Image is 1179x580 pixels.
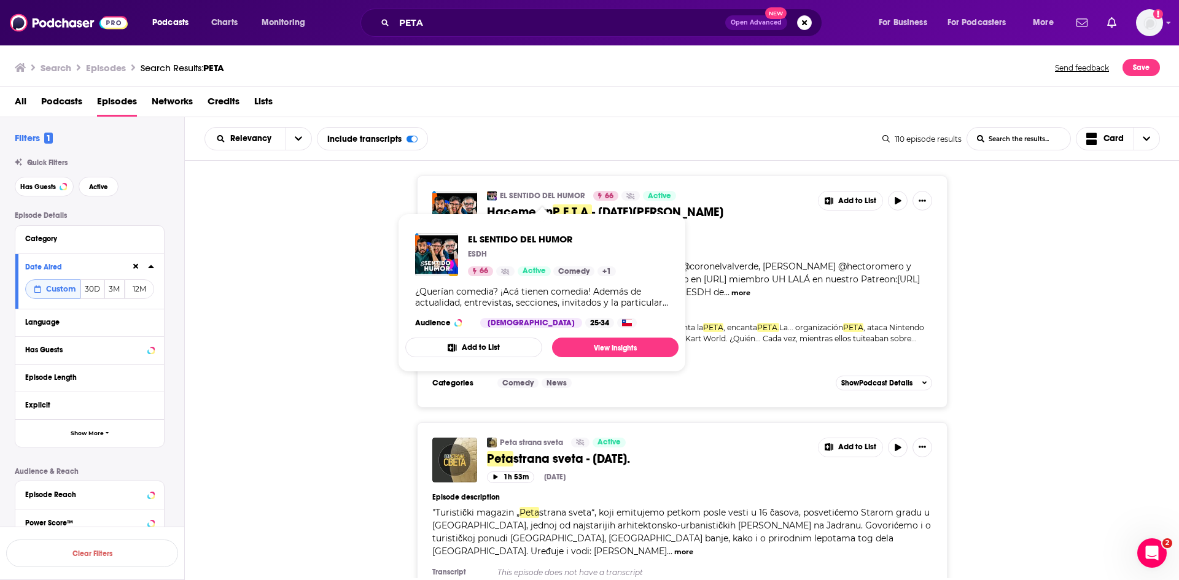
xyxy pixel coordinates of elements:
button: Clear Filters [6,539,178,567]
button: more [731,288,750,298]
h2: Filters [15,132,53,144]
div: Category [25,234,146,243]
span: Show Podcast Details [841,379,912,387]
a: 66 [468,266,493,276]
span: Show More [71,430,104,437]
div: Explicit [25,401,146,409]
button: ShowPodcast Details [836,376,933,390]
a: Peta strana sveta [500,438,563,447]
button: more [674,547,693,557]
iframe: Intercom live chat [1137,538,1167,568]
span: Open Advanced [731,20,782,26]
button: Date Aired [25,259,131,274]
button: Add to List [405,338,542,357]
div: Episode Reach [25,490,144,499]
button: open menu [144,13,204,33]
button: open menu [870,13,943,33]
h3: Episodes [86,62,126,74]
span: ... [724,287,730,298]
span: New [765,7,787,19]
div: Episode Length [25,373,146,382]
div: ¿Querían comedia? ¡Acá tienen comedia! Además de actualidad, entrevistas, secciones, invitados y ... [415,286,669,308]
p: Audience & Reach [15,467,165,476]
span: For Podcasters [947,14,1006,31]
a: Charts [203,13,245,33]
h3: Audience [415,318,470,328]
button: 1h 53m [487,471,534,483]
a: Show notifications dropdown [1102,12,1121,33]
div: Date Aired [25,263,123,271]
h3: Search [41,62,71,74]
p: This episode does not have a transcript [497,568,932,577]
span: P.E.T.A. [553,204,592,220]
a: Podcasts [41,91,82,117]
a: Active [643,191,676,201]
a: Peta strana sveta - 29.08.2025. [432,438,477,482]
input: Search podcasts, credits, & more... [394,13,725,33]
span: Episodes [97,91,137,117]
span: Active [597,436,621,449]
span: Peta [487,451,513,466]
span: Logged in as WesBurdett [1136,9,1163,36]
button: Category [25,231,154,246]
img: User Profile [1136,9,1163,36]
div: Power Score™ [25,519,144,527]
a: EL SENTIDO DEL HUMOR [500,191,585,201]
a: Haceme un P.E.T.A. - 28 de Agosto de 2025 [432,191,477,236]
span: Add to List [838,196,876,206]
div: [DATE] [544,473,566,481]
a: Networks [152,91,193,117]
span: Haceme un [487,204,553,220]
button: Active [79,177,119,196]
div: Has Guests [25,346,144,354]
span: Relevancy [230,134,276,143]
h2: Choose View [1076,127,1161,150]
button: Has Guests [15,177,74,196]
h2: Choose List sort [204,127,312,150]
span: La... organización [779,323,843,332]
a: Active [518,266,551,276]
span: 66 [605,190,613,203]
button: open menu [940,13,1024,33]
span: Credits [208,91,239,117]
h4: Episode description [432,493,932,501]
span: Charts [211,14,238,31]
p: Episode Details [15,211,165,220]
h3: Categories [432,378,488,388]
a: EL SENTIDO DEL HUMOR [487,191,497,201]
div: Include transcripts [317,127,428,150]
button: Episode Reach [25,486,154,501]
span: 1 [44,133,53,144]
span: PETA [843,323,863,332]
button: open menu [1024,13,1069,33]
span: strana sveta“, koji emitujemo petkom posle vesti u 16 časova, posvetićemo Starom gradu u [GEOGRAP... [432,507,931,557]
span: , encanta [723,323,757,332]
button: Save [1123,59,1160,76]
button: Power Score™ [25,514,154,530]
span: EL SENTIDO DEL HUMOR [468,233,616,245]
img: Podchaser - Follow, Share and Rate Podcasts [10,11,128,34]
span: Custom [46,284,76,293]
span: ... [911,334,917,343]
span: strana sveta - [DATE]. [513,451,630,466]
span: Podcasts [152,14,189,31]
a: Comedy [553,266,594,276]
span: Turistički magazin „ [435,507,519,518]
div: Search Results: [141,62,224,74]
span: Monitoring [262,14,305,31]
span: All [15,91,26,117]
h4: Transcript [432,568,488,576]
button: Explicit [25,397,154,412]
button: 12M [125,279,154,299]
a: EL SENTIDO DEL HUMOR [415,233,458,276]
button: Show More [15,419,164,447]
span: Quick Filters [27,158,68,167]
a: Show notifications dropdown [1072,12,1092,33]
button: Send feedback [1051,59,1113,76]
span: - [DATE][PERSON_NAME] [592,204,723,220]
button: Show More Button [819,438,882,457]
span: PETA [203,62,224,74]
div: 25-34 [585,318,614,328]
